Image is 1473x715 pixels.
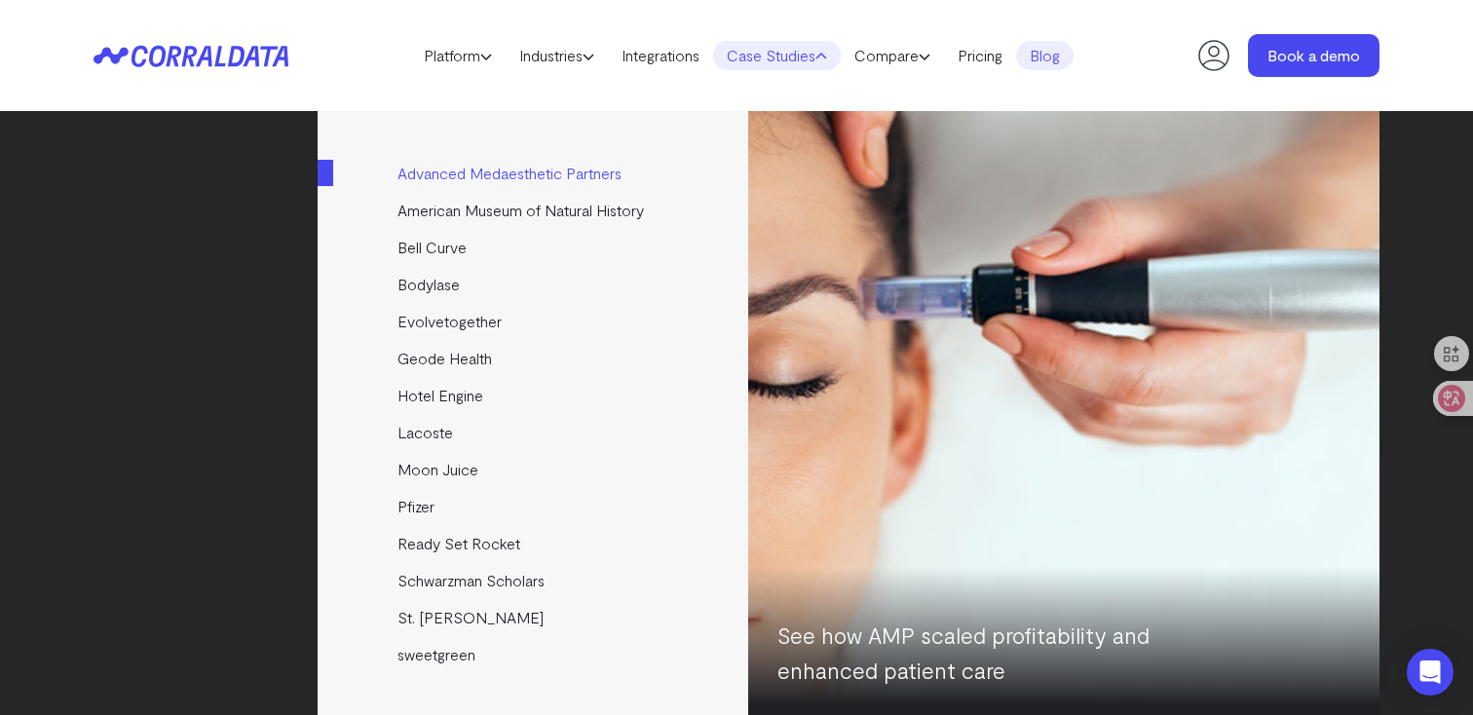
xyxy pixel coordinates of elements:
[318,488,751,525] a: Pfizer
[713,41,841,70] a: Case Studies
[318,303,751,340] a: Evolvetogether
[1016,41,1074,70] a: Blog
[318,229,751,266] a: Bell Curve
[318,599,751,636] a: St. [PERSON_NAME]
[318,525,751,562] a: Ready Set Rocket
[1407,649,1454,696] div: Open Intercom Messenger
[410,41,506,70] a: Platform
[318,192,751,229] a: American Museum of Natural History
[1248,34,1379,77] a: Book a demo
[318,340,751,377] a: Geode Health
[318,155,751,192] a: Advanced Medaesthetic Partners
[608,41,713,70] a: Integrations
[318,266,751,303] a: Bodylase
[318,377,751,414] a: Hotel Engine
[318,451,751,488] a: Moon Juice
[841,41,944,70] a: Compare
[506,41,608,70] a: Industries
[318,414,751,451] a: Lacoste
[944,41,1016,70] a: Pricing
[318,562,751,599] a: Schwarzman Scholars
[318,636,751,673] a: sweetgreen
[777,618,1216,688] p: See how AMP scaled profitability and enhanced patient care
